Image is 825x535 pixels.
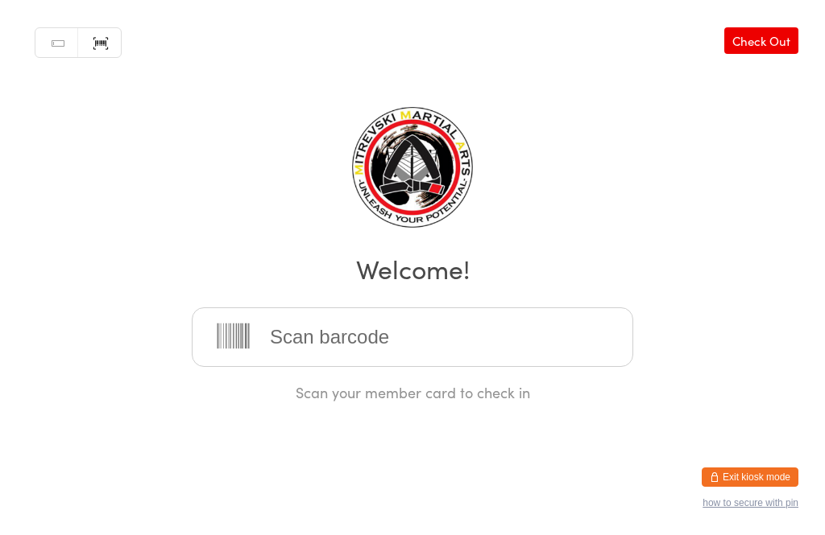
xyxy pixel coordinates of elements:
[702,467,798,487] button: Exit kiosk mode
[703,497,798,508] button: how to secure with pin
[192,382,633,402] div: Scan your member card to check in
[16,250,809,286] h2: Welcome!
[724,27,798,54] a: Check Out
[192,307,633,367] input: Scan barcode
[352,107,473,228] img: MITREVSKI MARTIAL ARTS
